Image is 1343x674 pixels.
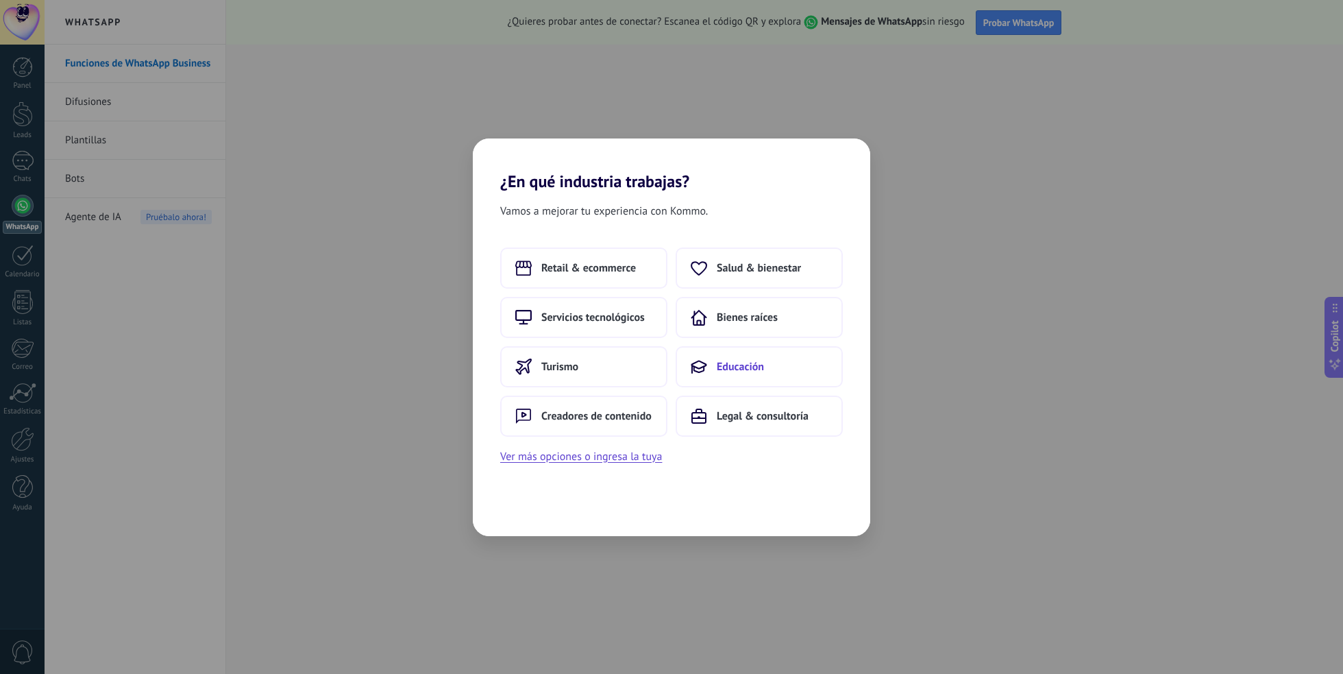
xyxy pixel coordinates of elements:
span: Retail & ecommerce [541,261,636,275]
button: Educación [676,346,843,387]
button: Salud & bienestar [676,248,843,289]
span: Bienes raíces [717,311,778,324]
button: Ver más opciones o ingresa la tuya [500,448,662,466]
button: Retail & ecommerce [500,248,667,289]
span: Servicios tecnológicos [541,311,645,324]
button: Bienes raíces [676,297,843,338]
button: Servicios tecnológicos [500,297,667,338]
span: Educación [717,360,764,374]
button: Turismo [500,346,667,387]
span: Vamos a mejorar tu experiencia con Kommo. [500,202,708,220]
span: Salud & bienestar [717,261,801,275]
span: Turismo [541,360,578,374]
span: Creadores de contenido [541,409,652,423]
span: Legal & consultoría [717,409,809,423]
button: Legal & consultoría [676,396,843,437]
h2: ¿En qué industria trabajas? [473,139,870,191]
button: Creadores de contenido [500,396,667,437]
